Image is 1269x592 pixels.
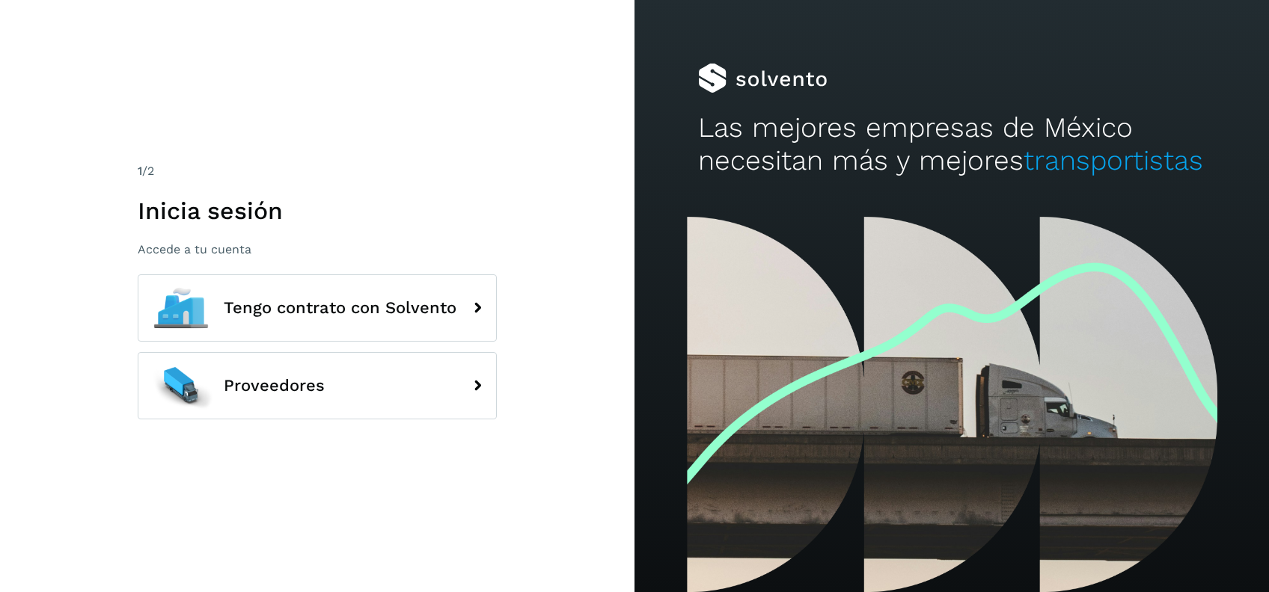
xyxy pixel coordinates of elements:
[698,111,1205,178] h2: Las mejores empresas de México necesitan más y mejores
[138,164,142,178] span: 1
[138,162,497,180] div: /2
[138,242,497,256] p: Accede a tu cuenta
[224,377,325,395] span: Proveedores
[1024,144,1203,176] span: transportistas
[138,197,497,225] h1: Inicia sesión
[138,352,497,419] button: Proveedores
[138,274,497,342] button: Tengo contrato con Solvento
[224,299,456,317] span: Tengo contrato con Solvento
